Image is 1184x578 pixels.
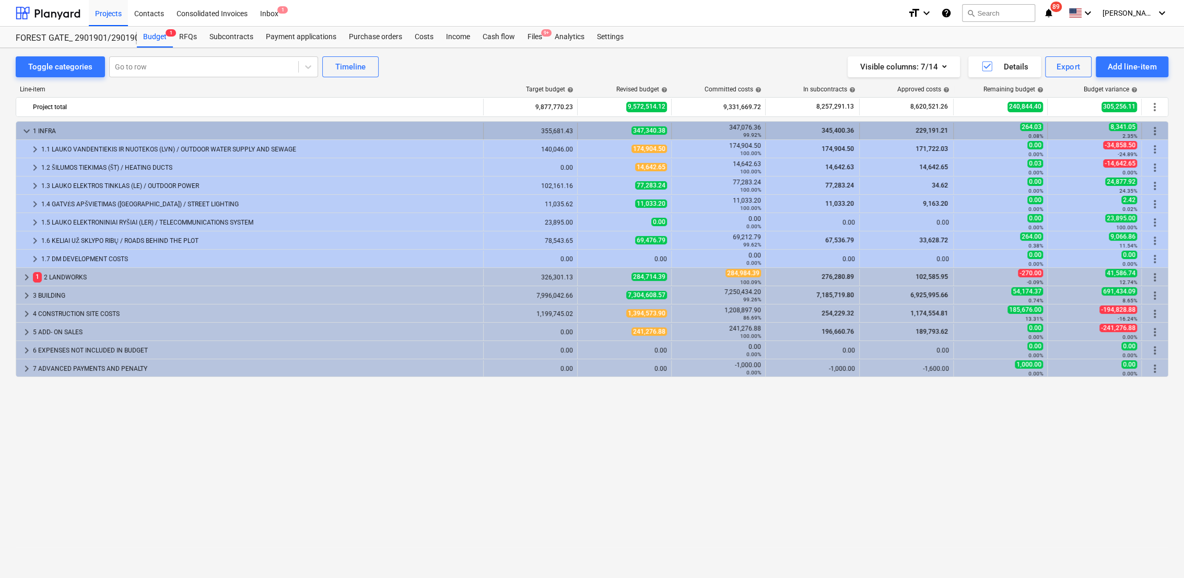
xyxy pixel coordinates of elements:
span: More actions [1148,143,1161,156]
div: Project total [33,99,479,115]
span: keyboard_arrow_right [29,180,41,192]
div: Revised budget [616,86,667,93]
small: 0.00% [1028,371,1043,376]
div: 1.4 GATVĖS APŠVIETIMAS ([GEOGRAPHIC_DATA]) / STREET LIGHTING [41,196,479,213]
i: Knowledge base [941,7,952,19]
small: 11.54% [1119,243,1137,249]
span: -241,276.88 [1099,324,1137,332]
div: 5 ADD- ON SALES [33,324,479,340]
small: 8.65% [1122,298,1137,303]
div: Subcontracts [203,27,260,48]
div: Committed costs [705,86,761,93]
span: keyboard_arrow_right [29,198,41,210]
span: 11,033.20 [824,200,855,207]
a: Budget1 [137,27,173,48]
div: 11,035.62 [488,200,573,208]
span: 254,229.32 [820,310,855,317]
span: help [1129,87,1138,93]
div: 23,895.00 [488,219,573,226]
small: 100.00% [740,169,761,174]
span: More actions [1148,198,1161,210]
div: 69,212.79 [676,233,761,248]
span: search [967,9,975,17]
span: 11,033.20 [635,199,667,208]
span: 14,642.65 [635,163,667,171]
span: 77,283.24 [824,182,855,189]
small: 99.92% [743,132,761,138]
span: 0.00 [1027,324,1043,332]
span: 284,714.39 [631,273,667,281]
small: 0.00% [1122,371,1137,376]
span: 305,256.11 [1101,102,1137,112]
small: 100.00% [740,187,761,193]
span: More actions [1148,344,1161,357]
div: 1.5 LAUKO ELEKTRONINIAI RYŠIAI (LER) / TELECOMMUNICATIONS SYSTEM [41,214,479,231]
span: 0.00 [1121,342,1137,350]
span: help [565,87,573,93]
button: Export [1045,56,1092,77]
small: 2.35% [1122,133,1137,139]
div: Chat Widget [1132,528,1184,578]
div: 3 BUILDING [33,287,479,304]
span: More actions [1148,362,1161,375]
small: 0.00% [746,370,761,375]
span: -270.00 [1018,269,1043,277]
span: 691,434.09 [1101,287,1137,296]
small: 0.74% [1028,298,1043,303]
span: 229,191.21 [915,127,949,134]
div: 0.00 [770,255,855,263]
span: keyboard_arrow_right [20,344,33,357]
div: 0.00 [582,255,667,263]
span: 1,174,554.81 [909,310,949,317]
div: 2 LANDWORKS [33,269,479,286]
span: 102,585.95 [915,273,949,280]
a: Costs [408,27,440,48]
i: format_size [908,7,920,19]
button: Details [968,56,1041,77]
div: 1.2 ŠILUMOS TIEKIMAS (ŠT) / HEATING DUCTS [41,159,479,176]
button: Timeline [322,56,379,77]
div: 4 CONSTRUCTION SITE COSTS [33,305,479,322]
span: 276,280.89 [820,273,855,280]
div: 1.6 KELIAI UŽ SKLYPO RIBŲ / ROADS BEHIND THE PLOT [41,232,479,249]
span: 2.42 [1121,196,1137,204]
span: 240,844.40 [1007,102,1043,112]
span: keyboard_arrow_right [20,308,33,320]
div: 0.00 [864,219,949,226]
span: More actions [1148,326,1161,338]
span: 9,163.20 [922,200,949,207]
span: keyboard_arrow_right [29,253,41,265]
small: 0.00% [1122,261,1137,267]
small: 0.00% [1028,261,1043,267]
div: 1,208,897.90 [676,306,761,321]
div: 0.00 [488,347,573,354]
div: 1.7 DM DEVELOPMENT COSTS [41,251,479,267]
div: -1,000.00 [676,361,761,376]
div: 1.3 LAUKO ELEKTROS TINKLAS (LE) / OUTDOOR POWER [41,178,479,194]
span: 0.00 [1121,251,1137,259]
div: 14,642.63 [676,160,761,175]
div: Timeline [335,60,366,74]
small: 100.09% [740,279,761,285]
span: 54,174.37 [1011,287,1043,296]
div: 1 INFRA [33,123,479,139]
span: 8,341.05 [1109,123,1137,131]
div: Line-item [16,86,484,93]
span: keyboard_arrow_right [20,326,33,338]
span: 69,476.79 [635,236,667,244]
div: 11,033.20 [676,197,761,211]
span: 347,340.38 [631,126,667,135]
div: 102,161.16 [488,182,573,190]
span: 0.03 [1027,159,1043,168]
small: 0.00% [1122,334,1137,340]
small: 0.00% [1028,206,1043,212]
span: 1 [166,29,176,37]
span: 1,000.00 [1015,360,1043,369]
div: Budget variance [1084,86,1138,93]
span: 33,628.72 [918,237,949,244]
small: 12.74% [1119,279,1137,285]
a: Purchase orders [343,27,408,48]
span: keyboard_arrow_right [20,362,33,375]
small: 100.00% [740,333,761,339]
